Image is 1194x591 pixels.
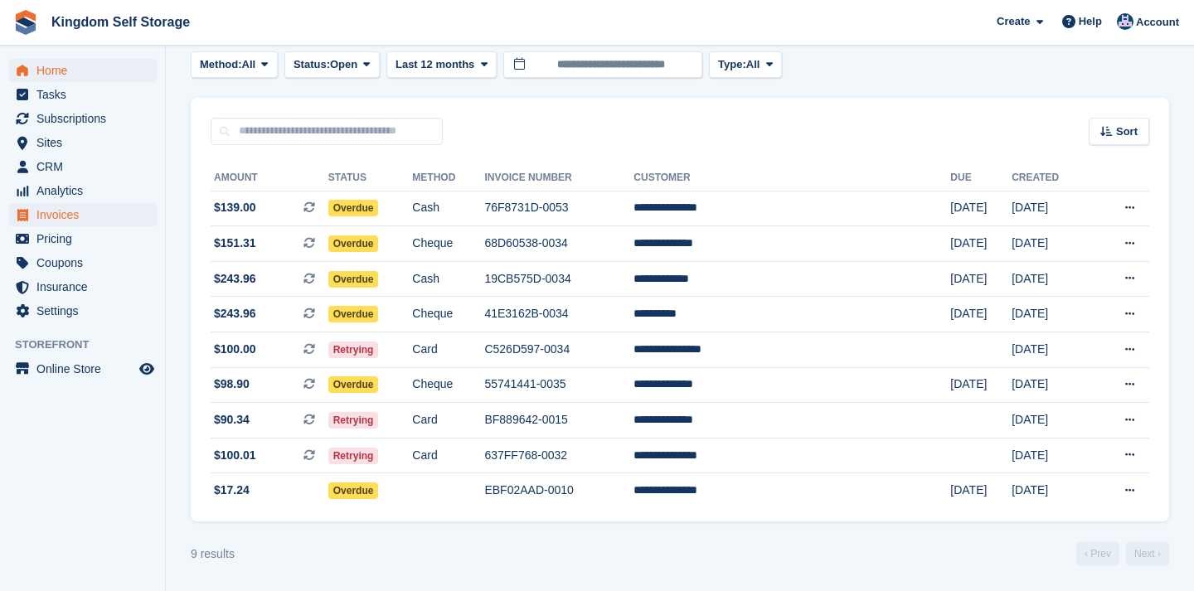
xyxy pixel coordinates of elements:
[718,56,746,73] span: Type:
[709,51,782,79] button: Type: All
[214,235,256,252] span: $151.31
[484,261,633,297] td: 19CB575D-0034
[8,203,157,226] a: menu
[484,403,633,438] td: BF889642-0015
[8,83,157,106] a: menu
[1012,403,1091,438] td: [DATE]
[1012,438,1091,473] td: [DATE]
[328,235,379,252] span: Overdue
[328,165,413,191] th: Status
[36,155,136,178] span: CRM
[328,271,379,288] span: Overdue
[746,56,760,73] span: All
[328,306,379,322] span: Overdue
[191,545,235,563] div: 9 results
[330,56,357,73] span: Open
[214,375,250,393] span: $98.90
[214,411,250,429] span: $90.34
[1012,297,1091,332] td: [DATE]
[328,448,379,464] span: Retrying
[484,297,633,332] td: 41E3162B-0034
[8,275,157,298] a: menu
[8,59,157,82] a: menu
[8,227,157,250] a: menu
[45,8,197,36] a: Kingdom Self Storage
[484,367,633,403] td: 55741441-0035
[412,403,484,438] td: Card
[242,56,256,73] span: All
[328,376,379,393] span: Overdue
[1012,367,1091,403] td: [DATE]
[36,83,136,106] span: Tasks
[1012,332,1091,368] td: [DATE]
[8,179,157,202] a: menu
[8,357,157,380] a: menu
[8,299,157,322] a: menu
[1012,165,1091,191] th: Created
[412,367,484,403] td: Cheque
[950,473,1012,508] td: [DATE]
[950,367,1012,403] td: [DATE]
[191,51,278,79] button: Method: All
[36,275,136,298] span: Insurance
[412,165,484,191] th: Method
[36,107,136,130] span: Subscriptions
[412,261,484,297] td: Cash
[36,299,136,322] span: Settings
[633,165,950,191] th: Customer
[1126,541,1169,566] a: Next
[412,438,484,473] td: Card
[1076,541,1119,566] a: Previous
[484,191,633,226] td: 76F8731D-0053
[214,341,256,358] span: $100.00
[328,342,379,358] span: Retrying
[214,305,256,322] span: $243.96
[294,56,330,73] span: Status:
[950,226,1012,262] td: [DATE]
[36,227,136,250] span: Pricing
[412,191,484,226] td: Cash
[214,199,256,216] span: $139.00
[328,412,379,429] span: Retrying
[1012,473,1091,508] td: [DATE]
[1116,124,1138,140] span: Sort
[36,251,136,274] span: Coupons
[997,13,1030,30] span: Create
[484,473,633,508] td: EBF02AAD-0010
[1136,14,1179,31] span: Account
[1012,191,1091,226] td: [DATE]
[386,51,497,79] button: Last 12 months
[8,155,157,178] a: menu
[36,357,136,380] span: Online Store
[484,165,633,191] th: Invoice Number
[36,179,136,202] span: Analytics
[1073,541,1172,566] nav: Page
[15,337,165,353] span: Storefront
[36,59,136,82] span: Home
[13,10,38,35] img: stora-icon-8386f47178a22dfd0bd8f6a31ec36ba5ce8667c1dd55bd0f319d3a0aa187defe.svg
[950,165,1012,191] th: Due
[214,447,256,464] span: $100.01
[396,56,474,73] span: Last 12 months
[284,51,380,79] button: Status: Open
[8,131,157,154] a: menu
[8,107,157,130] a: menu
[8,251,157,274] a: menu
[137,359,157,379] a: Preview store
[950,261,1012,297] td: [DATE]
[1079,13,1102,30] span: Help
[214,270,256,288] span: $243.96
[328,482,379,499] span: Overdue
[1117,13,1133,30] img: Bradley Werlin
[484,332,633,368] td: C526D597-0034
[950,191,1012,226] td: [DATE]
[1012,226,1091,262] td: [DATE]
[200,56,242,73] span: Method:
[1012,261,1091,297] td: [DATE]
[36,203,136,226] span: Invoices
[214,482,250,499] span: $17.24
[412,297,484,332] td: Cheque
[484,226,633,262] td: 68D60538-0034
[950,297,1012,332] td: [DATE]
[484,438,633,473] td: 637FF768-0032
